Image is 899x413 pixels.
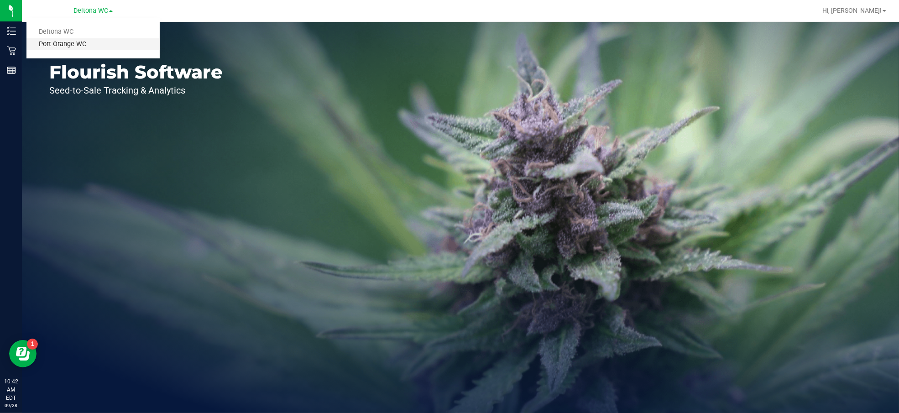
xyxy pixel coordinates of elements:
span: Hi, [PERSON_NAME]! [822,7,882,14]
inline-svg: Inventory [7,26,16,36]
a: Port Orange WC [26,38,160,51]
a: Deltona WC [26,26,160,38]
iframe: Resource center [9,340,37,367]
iframe: Resource center unread badge [27,339,38,350]
p: Flourish Software [49,63,223,81]
inline-svg: Retail [7,46,16,55]
p: 09/28 [4,402,18,409]
p: Seed-to-Sale Tracking & Analytics [49,86,223,95]
p: 10:42 AM EDT [4,377,18,402]
span: Deltona WC [73,7,108,15]
inline-svg: Reports [7,66,16,75]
